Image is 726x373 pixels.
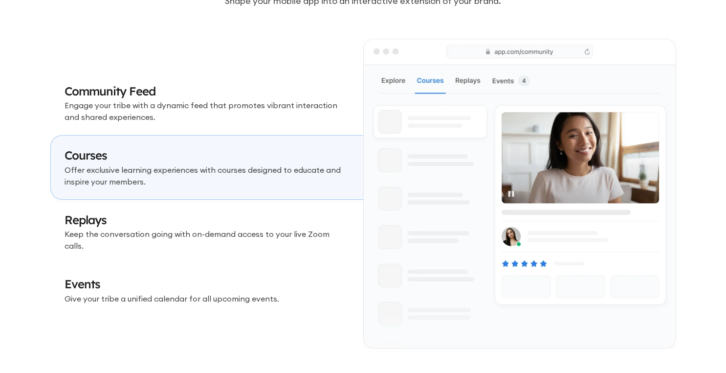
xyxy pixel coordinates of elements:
[65,228,350,252] p: Keep the conversation going with on-demand access to your live Zoom calls.
[65,293,350,304] p: Give your tribe a unified calendar for all upcoming events.
[65,276,350,293] h3: Events
[65,99,350,123] p: Engage your tribe with a dynamic feed that promotes vibrant interaction and shared experiences.
[65,147,350,164] h3: Courses
[65,212,350,229] h3: Replays
[364,39,676,348] img: An illustration of Courses Page
[65,83,350,100] h3: Community Feed
[65,164,350,187] p: Offer exclusive learning experiences with courses designed to educate and inspire your members.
